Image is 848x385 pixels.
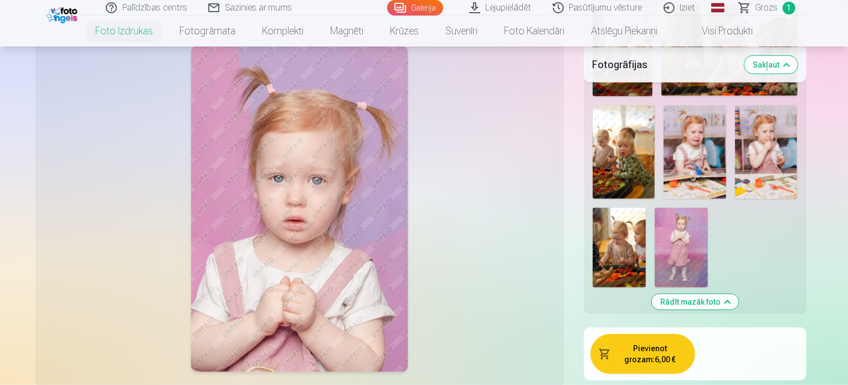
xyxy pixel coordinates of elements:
[578,16,671,47] a: Atslēgu piekariņi
[671,16,766,47] a: Visi produkti
[47,4,80,23] img: /fa1
[756,1,778,14] span: Grozs
[744,55,798,73] button: Sakļaut
[432,16,491,47] a: Suvenīri
[783,2,795,14] span: 1
[249,16,317,47] a: Komplekti
[651,294,738,310] button: Rādīt mazāk foto
[590,334,695,374] button: Pievienot grozam:6,00 €
[82,16,166,47] a: Foto izdrukas
[491,16,578,47] a: Foto kalendāri
[317,16,377,47] a: Magnēti
[377,16,432,47] a: Krūzes
[593,57,736,72] h5: Fotogrāfijas
[166,16,249,47] a: Fotogrāmata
